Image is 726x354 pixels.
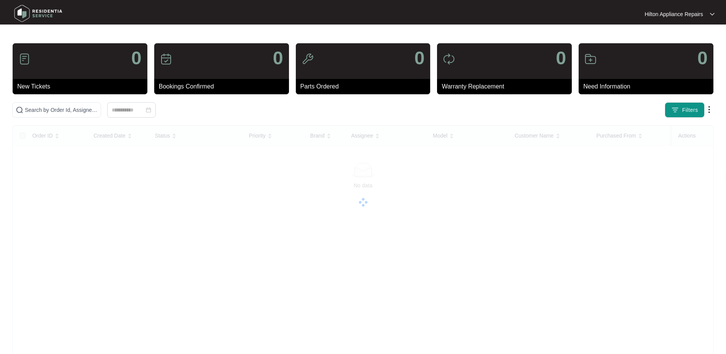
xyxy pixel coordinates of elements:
p: New Tickets [17,82,147,91]
img: icon [302,53,314,65]
p: 0 [273,49,283,67]
p: Bookings Confirmed [159,82,289,91]
p: 0 [697,49,708,67]
img: residentia service logo [11,2,65,25]
p: 0 [131,49,142,67]
img: icon [18,53,31,65]
p: Hilton Appliance Repairs [644,10,703,18]
img: filter icon [671,106,679,114]
input: Search by Order Id, Assignee Name, Customer Name, Brand and Model [25,106,98,114]
img: icon [160,53,172,65]
img: search-icon [16,106,23,114]
p: Need Information [583,82,713,91]
p: Parts Ordered [300,82,431,91]
button: filter iconFilters [665,102,705,118]
img: dropdown arrow [710,12,715,16]
p: Warranty Replacement [442,82,572,91]
span: Filters [682,106,698,114]
p: 0 [556,49,566,67]
img: dropdown arrow [705,105,714,114]
p: 0 [414,49,425,67]
img: icon [443,53,455,65]
img: icon [584,53,597,65]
